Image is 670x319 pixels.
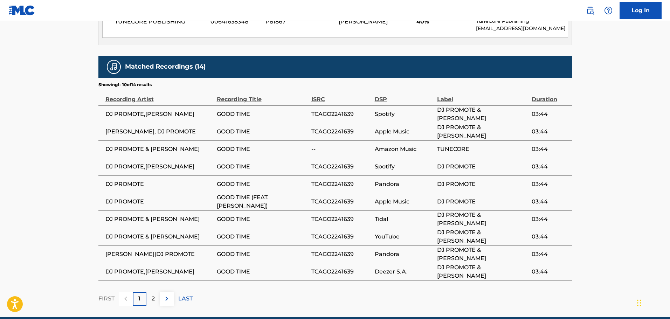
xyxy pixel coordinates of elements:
span: GOOD TIME [217,110,308,118]
span: 03:44 [532,180,568,188]
span: 03:44 [532,215,568,223]
span: TCAGO2241639 [311,162,371,171]
span: DJ PROMOTE [105,180,213,188]
div: Recording Title [217,88,308,104]
span: Deezer S.A. [375,268,434,276]
span: TCAGO2241639 [311,197,371,206]
span: DJ PROMOTE & [PERSON_NAME] [105,233,213,241]
span: TCAGO2241639 [311,110,371,118]
span: DJ PROMOTE [437,162,528,171]
span: 03:44 [532,127,568,136]
img: right [163,294,171,303]
span: Pandora [375,180,434,188]
span: DJ PROMOTE [437,180,528,188]
p: FIRST [98,294,115,303]
p: TuneCore Publishing [476,18,567,25]
div: Recording Artist [105,88,213,104]
p: LAST [178,294,193,303]
a: Log In [620,2,662,19]
span: DJ PROMOTE [437,197,528,206]
div: Help [601,4,615,18]
span: -- [311,145,371,153]
span: TCAGO2241639 [311,233,371,241]
span: TCAGO2241639 [311,215,371,223]
span: DJ PROMOTE [105,197,213,206]
span: Spotify [375,110,434,118]
span: TCAGO2241639 [311,268,371,276]
span: 03:44 [532,110,568,118]
span: DJ PROMOTE & [PERSON_NAME] [437,246,528,263]
span: [PERSON_NAME] [339,18,388,25]
span: Apple Music [375,197,434,206]
p: 2 [152,294,155,303]
span: 03:44 [532,197,568,206]
span: GOOD TIME [217,268,308,276]
span: Amazon Music [375,145,434,153]
span: TCAGO2241639 [311,250,371,258]
span: Pandora [375,250,434,258]
span: DJ PROMOTE & [PERSON_NAME] [105,145,213,153]
span: DJ PROMOTE & [PERSON_NAME] [437,123,528,140]
a: Public Search [583,4,597,18]
div: ISRC [311,88,371,104]
span: DJ PROMOTE & [PERSON_NAME] [105,215,213,223]
span: GOOD TIME [217,145,308,153]
span: Spotify [375,162,434,171]
span: GOOD TIME [217,127,308,136]
div: Label [437,88,528,104]
span: GOOD TIME [217,162,308,171]
span: Tidal [375,215,434,223]
p: 1 [138,294,140,303]
p: [EMAIL_ADDRESS][DOMAIN_NAME] [476,25,567,32]
span: DJ PROMOTE & [PERSON_NAME] [437,211,528,228]
span: TUNECORE PUBLISHING [115,18,206,26]
span: TCAGO2241639 [311,127,371,136]
span: P81867 [265,18,333,26]
div: Duration [532,88,568,104]
h5: Matched Recordings (14) [125,63,206,71]
span: 03:44 [532,233,568,241]
span: DJ PROMOTE & [PERSON_NAME] [437,228,528,245]
span: DJ PROMOTE,[PERSON_NAME] [105,162,213,171]
div: DSP [375,88,434,104]
span: 03:44 [532,162,568,171]
img: MLC Logo [8,5,35,15]
span: [PERSON_NAME], DJ PROMOTE [105,127,213,136]
span: DJ PROMOTE,[PERSON_NAME] [105,268,213,276]
span: GOOD TIME [217,180,308,188]
span: GOOD TIME [217,215,308,223]
span: GOOD TIME [217,250,308,258]
span: 00641638348 [210,18,260,26]
span: TCAGO2241639 [311,180,371,188]
img: help [604,6,613,15]
span: DJ PROMOTE,[PERSON_NAME] [105,110,213,118]
span: YouTube [375,233,434,241]
span: GOOD TIME [217,233,308,241]
span: Apple Music [375,127,434,136]
span: DJ PROMOTE & [PERSON_NAME] [437,263,528,280]
img: Matched Recordings [110,63,118,71]
span: TUNECORE [437,145,528,153]
span: 03:44 [532,250,568,258]
p: Showing 1 - 10 of 14 results [98,82,152,88]
span: 03:44 [532,268,568,276]
div: Drag [637,292,641,313]
span: GOOD TIME (FEAT. [PERSON_NAME]) [217,193,308,210]
span: DJ PROMOTE & [PERSON_NAME] [437,106,528,123]
iframe: Chat Widget [635,285,670,319]
span: 40% [416,18,471,26]
img: search [586,6,594,15]
span: [PERSON_NAME]|DJ PROMOTE [105,250,213,258]
span: 03:44 [532,145,568,153]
